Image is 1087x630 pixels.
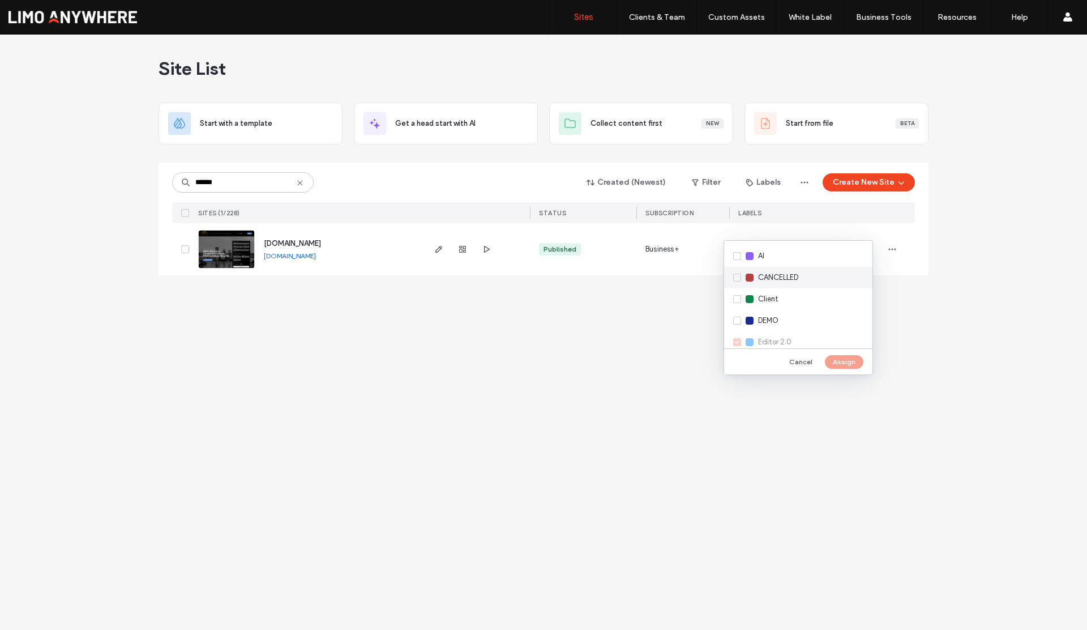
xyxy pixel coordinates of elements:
span: Site List [159,57,226,80]
button: Create New Site [823,173,915,191]
span: Subscription [645,209,694,217]
span: Business+ [645,244,679,255]
span: Start from file [786,118,833,129]
a: [DOMAIN_NAME] [264,239,321,248]
div: New [701,118,724,129]
span: AI [758,250,764,262]
span: Client [758,293,778,305]
label: Help [1011,12,1028,22]
span: Help [26,8,49,18]
span: DEMO [758,315,778,326]
label: Clients & Team [629,12,685,22]
span: STATUS [539,209,566,217]
span: CANCELLED [758,272,798,283]
button: Filter [681,173,731,191]
span: Start with a template [200,118,272,129]
label: Custom Assets [708,12,765,22]
div: Start with a template [159,103,343,144]
label: Resources [938,12,977,22]
span: Get a head start with AI [395,118,476,129]
div: Published [543,244,576,254]
div: Start from fileBeta [744,103,928,144]
span: SITES (1/228) [198,209,240,217]
button: Created (Newest) [577,173,676,191]
span: LABELS [738,209,761,217]
div: Collect content firstNew [549,103,733,144]
button: Labels [736,173,791,191]
a: [DOMAIN_NAME] [264,252,316,260]
label: Business Tools [856,12,911,22]
div: Get a head start with AI [354,103,538,144]
div: Beta [896,118,919,129]
span: Collect content first [590,118,662,129]
label: White Label [789,12,832,22]
label: Sites [574,12,593,22]
button: Cancel [781,355,820,369]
